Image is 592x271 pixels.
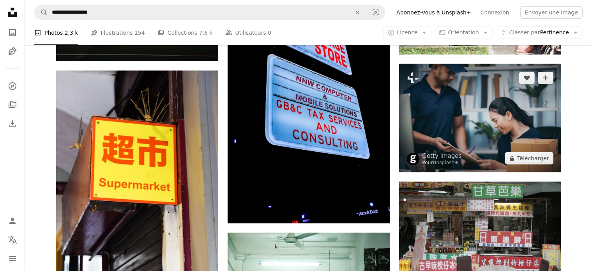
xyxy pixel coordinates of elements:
a: Illustrations [5,44,20,59]
a: Historique de téléchargement [5,116,20,131]
a: quelques panneaux de signalisation situés sur le côté d’un bâtiment; [228,98,390,105]
a: Illustrations 154 [91,20,145,45]
button: Envoyer une image [520,6,583,19]
a: Un magasin avec de nombreuses enseignes et des chaises en face [399,232,561,239]
span: Licence [397,29,418,35]
a: Connexion [476,6,514,19]
form: Rechercher des visuels sur tout le site [34,5,385,20]
button: Ajouter à la collection [538,72,553,84]
button: Recherche de visuels [366,5,385,20]
a: Explorer [5,78,20,94]
button: Menu [5,251,20,266]
button: Télécharger [505,152,553,165]
a: Accueil — Unsplash [5,5,20,22]
span: Orientation [448,29,479,35]
img: Les gens d’affaires vérifient les documents de marketing [399,64,561,172]
span: Pertinence [509,29,569,37]
span: Classer par [509,29,540,35]
a: Les gens d’affaires vérifient les documents de marketing [399,115,561,122]
button: Orientation [435,27,493,39]
button: J’aime [519,72,535,84]
button: Licence [383,27,431,39]
a: Photos [5,25,20,41]
button: Classer parPertinence [496,27,583,39]
button: Langue [5,232,20,248]
a: Utilisateurs 0 [225,20,272,45]
a: Collections 7,6 k [157,20,213,45]
span: 0 [268,28,271,37]
span: 154 [134,28,145,37]
img: Accéder au profil de Getty Images [407,153,419,165]
a: Unsplash+ [433,160,459,165]
a: Panneau d’interdiction de fumer jaune et noir [56,189,218,196]
div: Pour [422,160,462,166]
button: Effacer [349,5,366,20]
a: Getty Images [422,152,462,160]
a: Abonnez-vous à Unsplash+ [392,6,476,19]
span: 7,6 k [199,28,213,37]
a: Connexion / S’inscrire [5,213,20,229]
a: Collections [5,97,20,113]
button: Rechercher sur Unsplash [35,5,48,20]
